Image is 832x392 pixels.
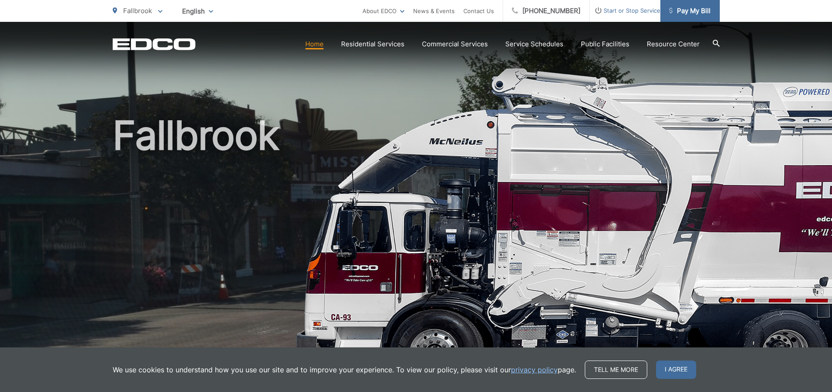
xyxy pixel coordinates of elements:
span: English [176,3,220,19]
a: Service Schedules [505,39,563,49]
a: EDCD logo. Return to the homepage. [113,38,196,50]
a: Residential Services [341,39,404,49]
a: Tell me more [585,361,647,379]
a: News & Events [413,6,455,16]
a: privacy policy [511,364,558,375]
h1: Fallbrook [113,114,720,390]
span: I agree [656,361,696,379]
span: Pay My Bill [669,6,711,16]
span: Fallbrook [123,7,152,15]
a: Public Facilities [581,39,629,49]
a: Home [305,39,324,49]
p: We use cookies to understand how you use our site and to improve your experience. To view our pol... [113,364,576,375]
a: About EDCO [362,6,404,16]
a: Resource Center [647,39,700,49]
a: Commercial Services [422,39,488,49]
a: Contact Us [463,6,494,16]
